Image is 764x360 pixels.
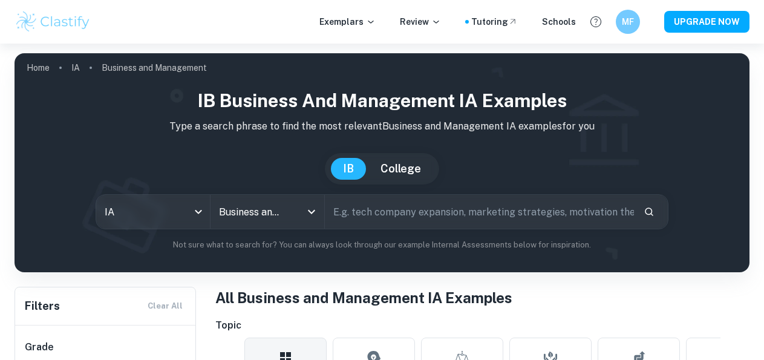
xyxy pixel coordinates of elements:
p: Type a search phrase to find the most relevant Business and Management IA examples for you [24,119,740,134]
div: IA [96,195,210,229]
button: IB [331,158,366,180]
h6: Filters [25,298,60,315]
p: Not sure what to search for? You can always look through our example Internal Assessments below f... [24,239,740,251]
h1: IB Business and Management IA examples [24,87,740,114]
p: Review [400,15,441,28]
button: UPGRADE NOW [664,11,749,33]
h6: Topic [215,318,749,333]
a: IA [71,59,80,76]
a: Home [27,59,50,76]
button: MF [616,10,640,34]
a: Tutoring [471,15,518,28]
input: E.g. tech company expansion, marketing strategies, motivation theories... [325,195,634,229]
img: profile cover [15,53,749,272]
p: Business and Management [102,61,207,74]
a: Schools [542,15,576,28]
p: Exemplars [319,15,376,28]
button: Search [639,201,659,222]
button: Open [303,203,320,220]
button: College [368,158,433,180]
h1: All Business and Management IA Examples [215,287,749,309]
img: Clastify logo [15,10,91,34]
h6: Grade [25,340,187,355]
button: Help and Feedback [586,11,606,32]
h6: MF [621,15,635,28]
